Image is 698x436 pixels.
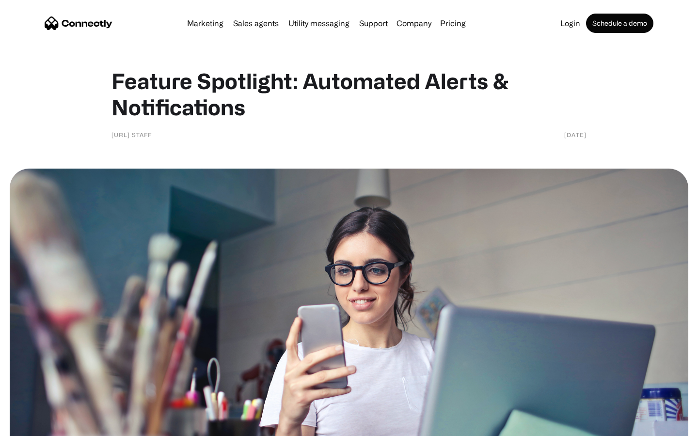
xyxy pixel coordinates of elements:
div: Company [397,16,431,30]
a: Utility messaging [285,19,353,27]
div: [URL] staff [111,130,152,140]
div: [DATE] [564,130,587,140]
a: Pricing [436,19,470,27]
a: Marketing [183,19,227,27]
a: Login [556,19,584,27]
h1: Feature Spotlight: Automated Alerts & Notifications [111,68,587,120]
aside: Language selected: English [10,419,58,433]
a: Sales agents [229,19,283,27]
a: Support [355,19,392,27]
ul: Language list [19,419,58,433]
a: Schedule a demo [586,14,653,33]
